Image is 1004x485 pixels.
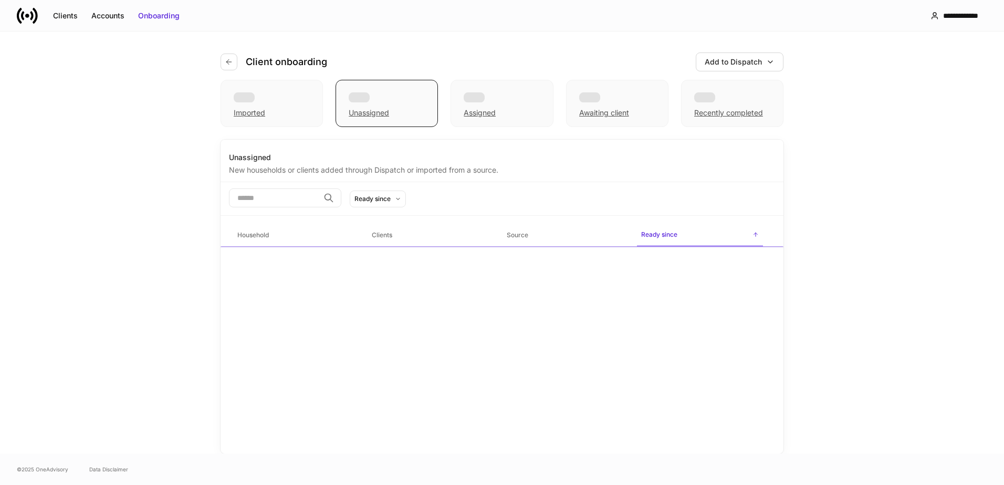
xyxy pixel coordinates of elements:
span: Ready since [637,224,763,247]
div: Recently completed [681,80,783,127]
button: Ready since [350,191,406,207]
span: Household [233,225,359,246]
div: Awaiting client [566,80,668,127]
h6: Ready since [641,229,677,239]
span: © 2025 OneAdvisory [17,465,68,473]
span: Source [503,225,629,246]
div: Recently completed [694,108,763,118]
a: Data Disclaimer [89,465,128,473]
div: New households or clients added through Dispatch or imported from a source. [229,163,775,175]
div: Unassigned [349,108,389,118]
button: Clients [46,7,85,24]
div: Unassigned [229,152,775,163]
div: Imported [234,108,265,118]
div: Ready since [354,194,391,204]
h4: Client onboarding [246,56,327,68]
div: Onboarding [138,10,180,21]
div: Imported [221,80,323,127]
button: Onboarding [131,7,186,24]
div: Accounts [91,10,124,21]
span: Clients [368,225,494,246]
h6: Source [507,230,528,240]
button: Accounts [85,7,131,24]
div: Unassigned [336,80,438,127]
div: Assigned [451,80,553,127]
div: Awaiting client [579,108,629,118]
h6: Household [237,230,269,240]
div: Add to Dispatch [705,57,762,67]
div: Clients [53,10,78,21]
div: Assigned [464,108,496,118]
h6: Clients [372,230,392,240]
button: Add to Dispatch [696,52,783,71]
